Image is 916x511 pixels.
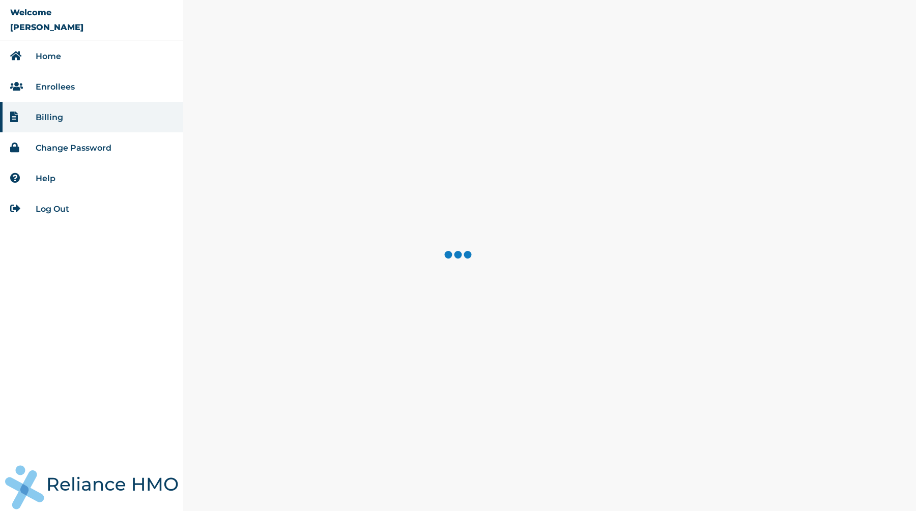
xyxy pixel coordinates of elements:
[36,51,61,61] a: Home
[36,143,111,153] a: Change Password
[10,8,51,17] p: Welcome
[5,465,178,509] img: RelianceHMO's Logo
[36,204,69,214] a: Log Out
[36,174,55,183] a: Help
[10,22,83,32] p: [PERSON_NAME]
[36,112,63,122] a: Billing
[36,82,75,92] a: Enrollees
